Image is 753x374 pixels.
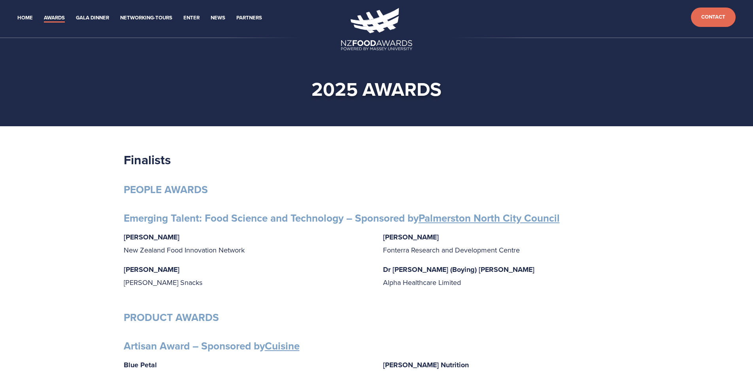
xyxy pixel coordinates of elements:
a: News [211,13,225,23]
a: Awards [44,13,65,23]
strong: Dr [PERSON_NAME] (Boying) [PERSON_NAME] [383,264,534,275]
strong: [PERSON_NAME] Nutrition [383,360,469,370]
strong: [PERSON_NAME] [124,264,179,275]
strong: Blue Petal [124,360,157,370]
a: Gala Dinner [76,13,109,23]
p: [PERSON_NAME] Snacks [124,263,370,289]
p: New Zealand Food Innovation Network [124,231,370,256]
strong: Emerging Talent: Food Science and Technology – Sponsored by [124,211,560,226]
a: Contact [691,8,736,27]
a: Cuisine [265,338,300,353]
strong: [PERSON_NAME] [124,232,179,242]
a: Home [17,13,33,23]
strong: Artisan Award – Sponsored by [124,338,300,353]
strong: Finalists [124,150,171,169]
a: Enter [183,13,200,23]
strong: PEOPLE AWARDS [124,182,208,197]
p: Alpha Healthcare Limited [383,263,630,289]
strong: [PERSON_NAME] [383,232,439,242]
a: Networking-Tours [120,13,172,23]
p: Fonterra Research and Development Centre [383,231,630,256]
h1: 2025 awards [136,77,617,101]
strong: PRODUCT AWARDS [124,310,219,325]
a: Partners [236,13,262,23]
a: Palmerston North City Council [419,211,560,226]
